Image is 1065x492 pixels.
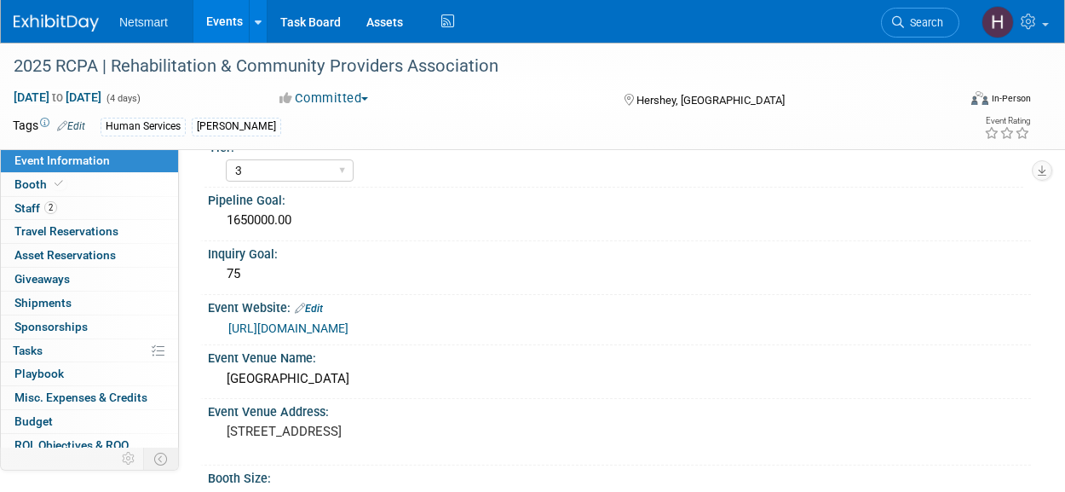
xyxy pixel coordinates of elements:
[208,345,1031,367] div: Event Venue Name:
[227,424,532,439] pre: [STREET_ADDRESS]
[1,434,178,457] a: ROI, Objectives & ROO
[1,410,178,433] a: Budget
[982,6,1014,38] img: Hannah Norsworthy
[1,149,178,172] a: Event Information
[221,207,1018,234] div: 1650000.00
[1,268,178,291] a: Giveaways
[14,14,99,32] img: ExhibitDay
[14,320,88,333] span: Sponsorships
[14,272,70,286] span: Giveaways
[991,92,1031,105] div: In-Person
[14,177,66,191] span: Booth
[14,224,118,238] span: Travel Reservations
[14,438,129,452] span: ROI, Objectives & ROO
[101,118,186,136] div: Human Services
[44,201,57,214] span: 2
[273,90,375,107] button: Committed
[57,120,85,132] a: Edit
[221,261,1018,287] div: 75
[971,91,988,105] img: Format-Inperson.png
[14,248,116,262] span: Asset Reservations
[105,93,141,104] span: (4 days)
[55,179,63,188] i: Booth reservation complete
[14,153,110,167] span: Event Information
[1,315,178,339] a: Sponsorships
[192,118,281,136] div: [PERSON_NAME]
[14,201,57,215] span: Staff
[14,296,72,310] span: Shipments
[1,244,178,267] a: Asset Reservations
[208,188,1031,209] div: Pipeline Goal:
[1,220,178,243] a: Travel Reservations
[881,8,959,38] a: Search
[208,399,1031,420] div: Event Venue Address:
[13,344,43,357] span: Tasks
[49,90,66,104] span: to
[1,339,178,362] a: Tasks
[114,448,144,470] td: Personalize Event Tab Strip
[221,366,1018,392] div: [GEOGRAPHIC_DATA]
[1,292,178,315] a: Shipments
[13,90,102,105] span: [DATE] [DATE]
[883,89,1031,114] div: Event Format
[14,367,64,380] span: Playbook
[208,295,1031,317] div: Event Website:
[295,303,323,315] a: Edit
[1,173,178,196] a: Booth
[1,386,178,409] a: Misc. Expenses & Credits
[13,117,85,136] td: Tags
[14,391,147,404] span: Misc. Expenses & Credits
[1,197,178,220] a: Staff2
[1,362,178,385] a: Playbook
[208,466,1031,487] div: Booth Size:
[208,241,1031,263] div: Inquiry Goal:
[119,15,168,29] span: Netsmart
[228,321,348,335] a: [URL][DOMAIN_NAME]
[904,16,943,29] span: Search
[636,94,785,107] span: Hershey, [GEOGRAPHIC_DATA]
[144,448,179,470] td: Toggle Event Tabs
[14,414,53,428] span: Budget
[984,117,1030,125] div: Event Rating
[8,51,944,82] div: 2025 RCPA | Rehabilitation & Community Providers Association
